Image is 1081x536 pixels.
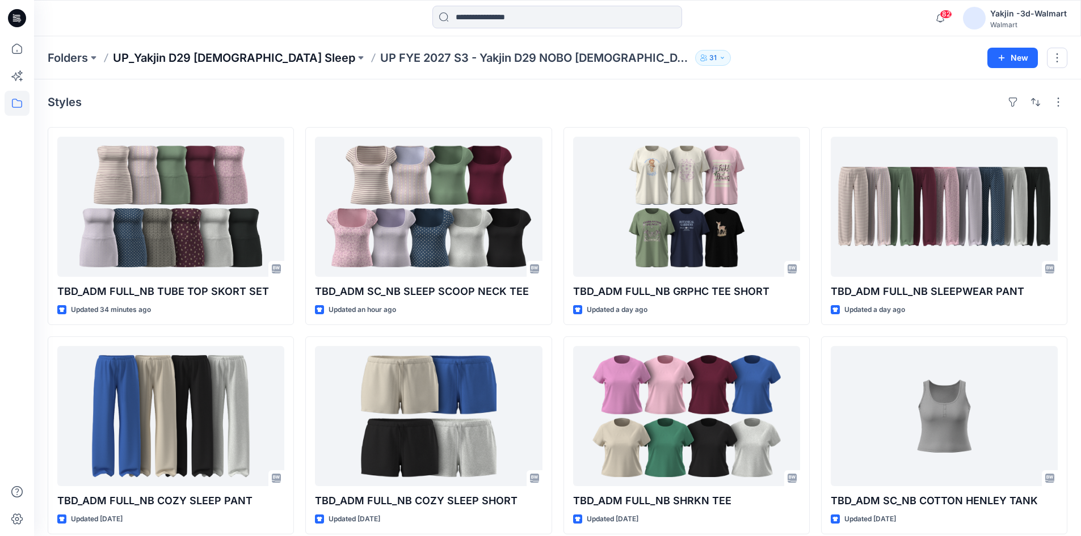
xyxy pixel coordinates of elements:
[990,20,1067,29] div: Walmart
[587,513,638,525] p: Updated [DATE]
[587,304,647,316] p: Updated a day ago
[573,346,800,486] a: TBD_ADM FULL_NB SHRKN TEE
[329,513,380,525] p: Updated [DATE]
[844,513,896,525] p: Updated [DATE]
[329,304,396,316] p: Updated an hour ago
[573,284,800,299] p: TBD_ADM FULL_NB GRPHC TEE SHORT
[57,346,284,486] a: TBD_ADM FULL_NB COZY SLEEP PANT
[48,50,88,66] a: Folders
[709,52,717,64] p: 31
[113,50,355,66] a: UP_Yakjin D29 [DEMOGRAPHIC_DATA] Sleep
[57,493,284,509] p: TBD_ADM FULL_NB COZY SLEEP PANT
[573,493,800,509] p: TBD_ADM FULL_NB SHRKN TEE
[963,7,986,29] img: avatar
[48,95,82,109] h4: Styles
[380,50,691,66] p: UP FYE 2027 S3 - Yakjin D29 NOBO [DEMOGRAPHIC_DATA] Sleepwear
[940,10,952,19] span: 82
[844,304,905,316] p: Updated a day ago
[57,284,284,299] p: TBD_ADM FULL_NB TUBE TOP SKORT SET
[315,137,542,277] a: TBD_ADM SC_NB SLEEP SCOOP NECK TEE
[987,48,1038,68] button: New
[315,284,542,299] p: TBD_ADM SC_NB SLEEP SCOOP NECK TEE
[831,137,1058,277] a: TBD_ADM FULL_NB SLEEPWEAR PANT
[57,137,284,277] a: TBD_ADM FULL_NB TUBE TOP SKORT SET
[315,493,542,509] p: TBD_ADM FULL_NB COZY SLEEP SHORT
[990,7,1067,20] div: Yakjin -3d-Walmart
[573,137,800,277] a: TBD_ADM FULL_NB GRPHC TEE SHORT
[695,50,731,66] button: 31
[831,493,1058,509] p: TBD_ADM SC_NB COTTON HENLEY TANK
[831,346,1058,486] a: TBD_ADM SC_NB COTTON HENLEY TANK
[831,284,1058,299] p: TBD_ADM FULL_NB SLEEPWEAR PANT
[71,304,151,316] p: Updated 34 minutes ago
[71,513,123,525] p: Updated [DATE]
[315,346,542,486] a: TBD_ADM FULL_NB COZY SLEEP SHORT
